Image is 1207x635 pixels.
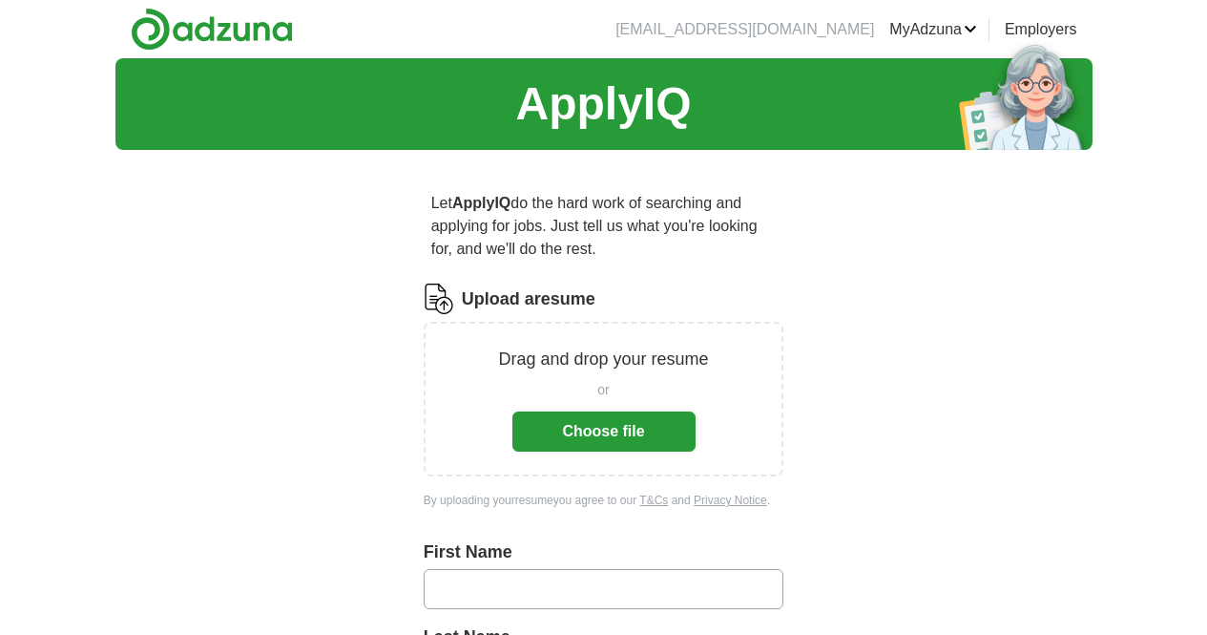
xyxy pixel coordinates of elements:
li: [EMAIL_ADDRESS][DOMAIN_NAME] [615,18,874,41]
div: By uploading your resume you agree to our and . [424,492,784,509]
label: Upload a resume [462,286,595,312]
h1: ApplyIQ [515,70,691,138]
button: Choose file [512,412,696,452]
span: or [597,380,609,400]
p: Drag and drop your resume [498,347,708,372]
img: CV Icon [424,284,454,314]
label: First Name [424,540,784,565]
a: MyAdzuna [889,18,977,41]
strong: ApplyIQ [452,195,510,211]
a: Privacy Notice [694,494,767,507]
p: Let do the hard work of searching and applying for jobs. Just tell us what you're looking for, an... [424,184,784,268]
a: T&Cs [639,494,668,507]
a: Employers [1005,18,1077,41]
img: Adzuna logo [131,8,293,51]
